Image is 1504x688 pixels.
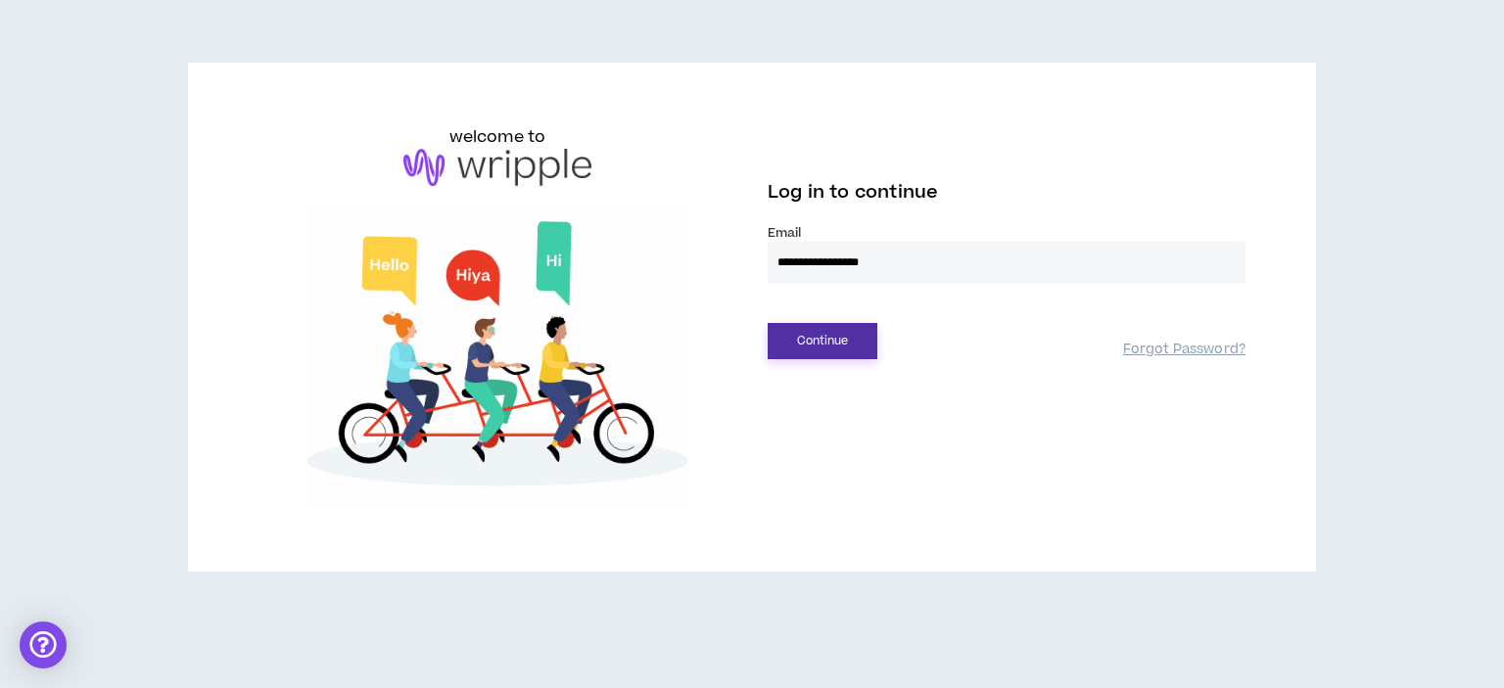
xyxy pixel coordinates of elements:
[768,323,877,359] button: Continue
[768,224,1245,242] label: Email
[403,149,591,186] img: logo-brand.png
[768,180,938,205] span: Log in to continue
[258,206,736,509] img: Welcome to Wripple
[449,125,546,149] h6: welcome to
[20,621,67,668] div: Open Intercom Messenger
[1123,341,1245,359] a: Forgot Password?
